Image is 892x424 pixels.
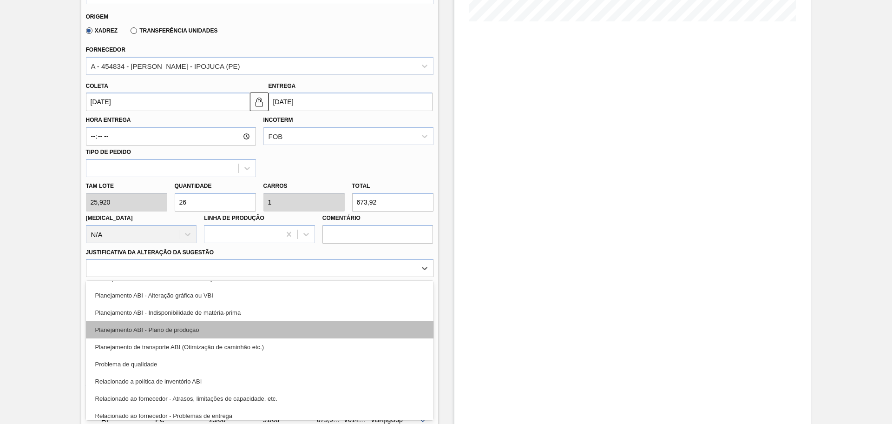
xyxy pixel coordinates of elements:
[86,287,433,304] div: Planejamento ABI - Alteração gráfica ou VBI
[86,215,133,221] label: [MEDICAL_DATA]
[86,46,125,53] label: Fornecedor
[263,183,288,189] label: Carros
[269,83,296,89] label: Entrega
[250,93,269,111] button: locked
[86,113,256,127] label: Hora Entrega
[322,212,433,225] label: Comentário
[86,338,433,356] div: Planejamento de transporte ABI (Otimização de caminhão etc.)
[86,279,433,293] label: Observações
[86,356,433,373] div: Problema de qualidade
[86,179,167,193] label: Tam lote
[86,27,118,34] label: Xadrez
[86,304,433,321] div: Planejamento ABI - Indisponibilidade de matéria-prima
[269,93,433,111] input: dd/mm/yyyy
[86,83,108,89] label: Coleta
[131,27,217,34] label: Transferência Unidades
[352,183,370,189] label: Total
[254,96,265,107] img: locked
[204,215,264,221] label: Linha de Produção
[86,249,214,256] label: Justificativa da Alteração da Sugestão
[86,390,433,407] div: Relacionado ao fornecedor - Atrasos, limitações de capacidade, etc.
[86,321,433,338] div: Planejamento ABI - Plano de produção
[86,149,131,155] label: Tipo de pedido
[86,93,250,111] input: dd/mm/yyyy
[263,117,293,123] label: Incoterm
[86,13,109,20] label: Origem
[175,183,212,189] label: Quantidade
[269,132,283,140] div: FOB
[91,62,240,70] div: A - 454834 - [PERSON_NAME] - IPOJUCA (PE)
[86,373,433,390] div: Relacionado a política de inventório ABI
